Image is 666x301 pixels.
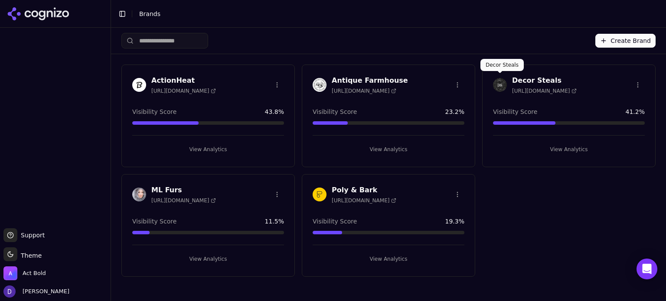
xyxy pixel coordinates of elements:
[17,231,45,240] span: Support
[445,107,464,116] span: 23.2 %
[23,269,46,277] span: Act Bold
[17,252,42,259] span: Theme
[132,107,176,116] span: Visibility Score
[486,61,519,68] p: Decor Steals
[139,10,160,17] span: Brands
[332,197,396,204] span: [URL][DOMAIN_NAME]
[332,75,408,86] h3: Antique Farmhouse
[3,266,17,280] img: Act Bold
[332,87,396,94] span: [URL][DOMAIN_NAME]
[3,285,16,298] img: David White
[512,75,577,86] h3: Decor Steals
[313,142,464,156] button: View Analytics
[493,78,507,92] img: Decor Steals
[19,288,69,295] span: [PERSON_NAME]
[313,107,357,116] span: Visibility Score
[151,185,216,195] h3: ML Furs
[151,87,216,94] span: [URL][DOMAIN_NAME]
[3,285,69,298] button: Open user button
[265,107,284,116] span: 43.8 %
[139,10,642,18] nav: breadcrumb
[493,107,537,116] span: Visibility Score
[493,142,645,156] button: View Analytics
[595,34,656,48] button: Create Brand
[313,188,326,201] img: Poly & Bark
[512,87,577,94] span: [URL][DOMAIN_NAME]
[132,188,146,201] img: ML Furs
[132,217,176,226] span: Visibility Score
[313,217,357,226] span: Visibility Score
[151,75,216,86] h3: ActionHeat
[132,142,284,156] button: View Analytics
[151,197,216,204] span: [URL][DOMAIN_NAME]
[132,78,146,92] img: ActionHeat
[332,185,396,195] h3: Poly & Bark
[313,252,464,266] button: View Analytics
[3,266,46,280] button: Open organization switcher
[313,78,326,92] img: Antique Farmhouse
[265,217,284,226] span: 11.5 %
[637,259,657,279] div: Open Intercom Messenger
[132,252,284,266] button: View Analytics
[445,217,464,226] span: 19.3 %
[626,107,645,116] span: 41.2 %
